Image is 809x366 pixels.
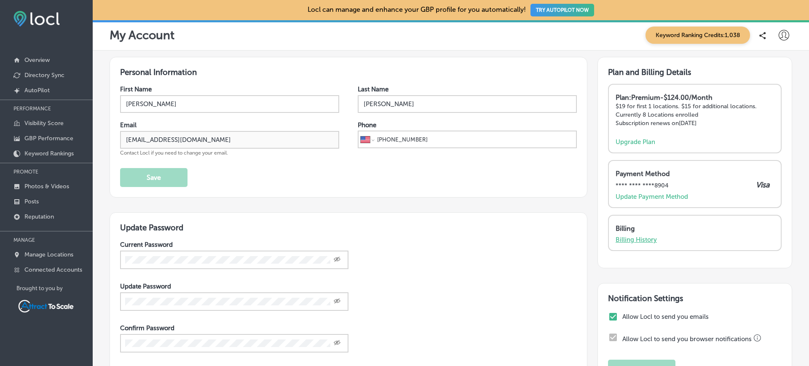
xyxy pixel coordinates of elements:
[376,131,574,147] input: Phone number
[120,67,577,77] h3: Personal Information
[13,11,60,27] img: fda3e92497d09a02dc62c9cd864e3231.png
[24,120,64,127] p: Visibility Score
[358,95,577,113] input: Enter Last Name
[120,168,188,187] button: Save
[120,241,173,248] label: Current Password
[358,85,388,93] label: Last Name
[754,334,761,342] button: Please check your browser notification settings if you are not able to adjust this field.
[24,150,74,157] p: Keyword Rankings
[616,236,657,243] a: Billing History
[120,95,339,113] input: Enter First Name
[120,283,171,290] label: Update Password
[616,224,770,232] p: Billing
[616,193,688,200] a: Update Payment Method
[24,135,73,142] p: GBP Performance
[16,285,93,291] p: Brought to you by
[120,223,577,232] h3: Update Password
[616,120,774,127] p: Subscription renews on [DATE]
[110,28,174,42] p: My Account
[622,335,752,343] label: Allow Locl to send you browser notifications
[120,121,137,129] label: Email
[24,213,54,220] p: Reputation
[616,111,774,118] p: Currently 8 Locations enrolled
[24,56,50,64] p: Overview
[24,251,73,258] p: Manage Locations
[358,121,376,129] label: Phone
[24,87,50,94] p: AutoPilot
[120,324,174,332] label: Confirm Password
[24,266,82,273] p: Connected Accounts
[24,198,39,205] p: Posts
[646,27,750,44] span: Keyword Ranking Credits: 1,038
[120,131,339,149] input: Enter Email
[616,138,655,146] a: Upgrade Plan
[120,85,152,93] label: First Name
[334,256,340,264] span: Toggle password visibility
[616,170,770,178] p: Payment Method
[120,150,228,156] span: Contact Locl if you need to change your email.
[622,313,780,321] label: Allow Locl to send you emails
[608,294,782,303] h3: Notification Settings
[616,94,713,102] strong: Plan: Premium - $124.00/Month
[608,67,782,77] h3: Plan and Billing Details
[24,183,69,190] p: Photos & Videos
[24,72,64,79] p: Directory Sync
[334,339,340,347] span: Toggle password visibility
[334,298,340,305] span: Toggle password visibility
[16,298,75,314] img: Attract To Scale
[530,4,594,16] button: TRY AUTOPILOT NOW
[756,180,770,190] p: Visa
[616,103,774,110] p: $19 for first 1 locations. $15 for additional locations.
